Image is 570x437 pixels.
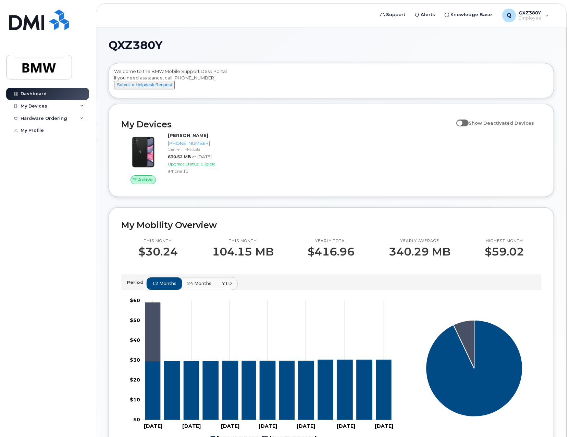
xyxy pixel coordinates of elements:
[133,416,140,423] tspan: $0
[127,136,160,168] img: iPhone_11.jpg
[121,119,453,129] h2: My Devices
[121,220,541,230] h2: My Mobility Overview
[168,133,208,138] strong: [PERSON_NAME]
[222,280,232,287] span: YTD
[540,407,565,432] iframe: Messenger Launcher
[168,161,199,166] span: Upgrade Status:
[456,116,462,122] input: Show Deactivated Devices
[144,423,162,429] tspan: [DATE]
[145,360,392,420] g: 864-748-7485
[138,246,178,258] p: $30.24
[192,154,212,159] span: at [DATE]
[130,317,140,323] tspan: $50
[168,146,218,152] div: Carrier: T-Mobile
[121,132,220,184] a: Active[PERSON_NAME][PHONE_NUMBER]Carrier: T-Mobile630.52 MBat [DATE]Upgrade Status:EligibleiPhone 11
[485,246,524,258] p: $59.02
[297,423,315,429] tspan: [DATE]
[259,423,277,429] tspan: [DATE]
[130,397,140,403] tspan: $10
[138,176,153,183] span: Active
[130,377,140,383] tspan: $20
[130,297,140,303] tspan: $60
[187,280,211,287] span: 24 months
[201,161,215,166] span: Eligible
[130,337,140,343] tspan: $40
[138,238,178,244] p: This month
[168,154,191,159] span: 630.52 MB
[221,423,239,429] tspan: [DATE]
[337,423,355,429] tspan: [DATE]
[109,40,162,50] span: QXZ380Y
[389,246,450,258] p: 340.29 MB
[127,279,146,286] p: Period
[182,423,201,429] tspan: [DATE]
[469,120,534,126] span: Show Deactivated Devices
[389,238,450,244] p: Yearly average
[114,81,175,89] button: Submit a Helpdesk Request
[212,246,274,258] p: 104.15 MB
[168,168,218,174] div: iPhone 11
[308,238,355,244] p: Yearly total
[212,238,274,244] p: This month
[168,140,218,147] div: [PHONE_NUMBER]
[145,303,160,361] g: 864-325-1790
[114,68,548,96] div: Welcome to the BMW Mobile Support Desk Portal If you need assistance, call [PHONE_NUMBER].
[375,423,394,429] tspan: [DATE]
[485,238,524,244] p: Highest month
[130,357,140,363] tspan: $30
[426,320,522,417] g: Series
[308,246,355,258] p: $416.96
[114,82,175,87] a: Submit a Helpdesk Request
